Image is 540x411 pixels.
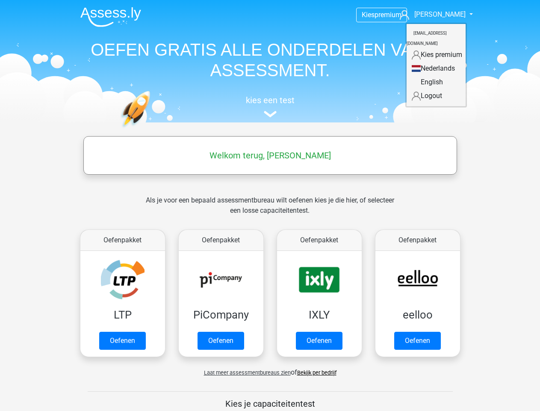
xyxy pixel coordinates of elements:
[407,24,447,53] small: [EMAIL_ADDRESS][DOMAIN_NAME]
[297,369,336,376] a: Bekijk per bedrijf
[407,62,466,75] a: Nederlands
[121,91,183,168] img: oefenen
[198,332,244,350] a: Oefenen
[396,9,466,20] a: [PERSON_NAME]
[296,332,342,350] a: Oefenen
[88,399,453,409] h5: Kies je capaciteitentest
[204,369,291,376] span: Laat meer assessmentbureaus zien
[407,75,466,89] a: English
[407,89,466,103] a: Logout
[362,11,375,19] span: Kies
[74,39,467,80] h1: OEFEN GRATIS ALLE ONDERDELEN VAN JE ASSESSMENT.
[74,360,467,378] div: of
[394,332,441,350] a: Oefenen
[405,23,467,107] div: [PERSON_NAME]
[264,111,277,117] img: assessment
[414,10,466,18] span: [PERSON_NAME]
[74,95,467,118] a: kies een test
[139,195,401,226] div: Als je voor een bepaald assessmentbureau wilt oefenen kies je die hier, of selecteer een losse ca...
[80,7,141,27] img: Assessly
[74,95,467,105] h5: kies een test
[375,11,401,19] span: premium
[357,9,407,21] a: Kiespremium
[407,48,466,62] a: Kies premium
[88,150,453,161] h5: Welkom terug, [PERSON_NAME]
[99,332,146,350] a: Oefenen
